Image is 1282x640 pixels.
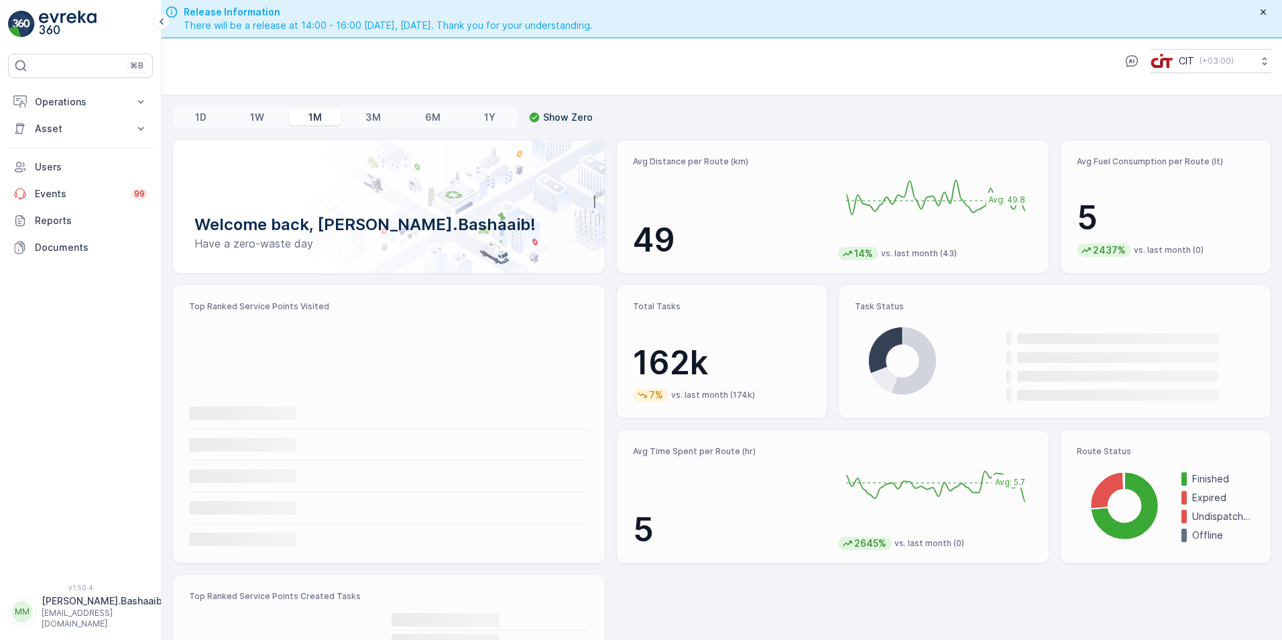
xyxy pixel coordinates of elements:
p: ( +03:00 ) [1200,56,1234,66]
button: MM[PERSON_NAME].Bashaaib[EMAIL_ADDRESS][DOMAIN_NAME] [8,594,153,629]
p: Operations [35,95,126,109]
p: vs. last month (43) [881,248,957,259]
p: 99 [134,189,145,199]
p: 2437% [1092,244,1127,257]
p: Events [35,187,123,201]
p: CIT [1179,54,1194,68]
a: Documents [8,234,153,261]
button: Operations [8,89,153,115]
a: Reports [8,207,153,234]
p: Show Zero [543,111,593,124]
button: CIT(+03:00) [1151,49,1271,73]
p: 1Y [484,111,496,124]
div: MM [11,601,33,623]
button: Asset [8,115,153,142]
p: Reports [35,214,148,227]
a: Events99 [8,180,153,207]
span: There will be a release at 14:00 - 16:00 [DATE], [DATE]. Thank you for your understanding. [184,19,593,32]
p: Asset [35,122,126,136]
p: 2645% [853,537,888,550]
p: Undispatched [1192,510,1255,523]
img: logo [8,11,35,38]
p: 1W [250,111,264,124]
span: Release Information [184,5,593,19]
p: [PERSON_NAME].Bashaaib [42,594,162,608]
p: Total Tasks [633,301,811,312]
p: 7% [648,388,664,402]
p: 14% [853,247,874,260]
p: vs. last month (0) [1134,245,1204,256]
p: [EMAIL_ADDRESS][DOMAIN_NAME] [42,608,162,629]
p: 3M [365,111,381,124]
p: Top Ranked Service Points Created Tasks [189,591,589,602]
p: vs. last month (0) [894,538,964,549]
p: Welcome back, [PERSON_NAME].Bashaaib! [194,214,583,235]
p: 5 [1077,198,1255,238]
span: v 1.50.4 [8,584,153,592]
p: ⌘B [130,60,143,71]
p: Avg Time Spent per Route (hr) [633,446,827,457]
p: Avg Distance per Route (km) [633,156,827,167]
p: Users [35,160,148,174]
p: Avg Fuel Consumption per Route (lt) [1077,156,1255,167]
p: 162k [633,343,811,383]
img: cit-logo_pOk6rL0.png [1151,54,1173,68]
p: 6M [425,111,441,124]
p: Finished [1192,472,1255,486]
p: Top Ranked Service Points Visited [189,301,589,312]
p: Expired [1192,491,1255,504]
p: 1D [195,111,207,124]
p: 1M [308,111,322,124]
p: vs. last month (174k) [671,390,755,401]
a: Users [8,154,153,180]
p: Route Status [1077,446,1255,457]
img: logo_light-DOdMpM7g.png [39,11,97,38]
p: 5 [633,510,827,550]
p: Documents [35,241,148,254]
p: 49 [633,220,827,260]
p: Task Status [855,301,1255,312]
p: Have a zero-waste day [194,235,583,252]
p: Offline [1192,529,1255,542]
